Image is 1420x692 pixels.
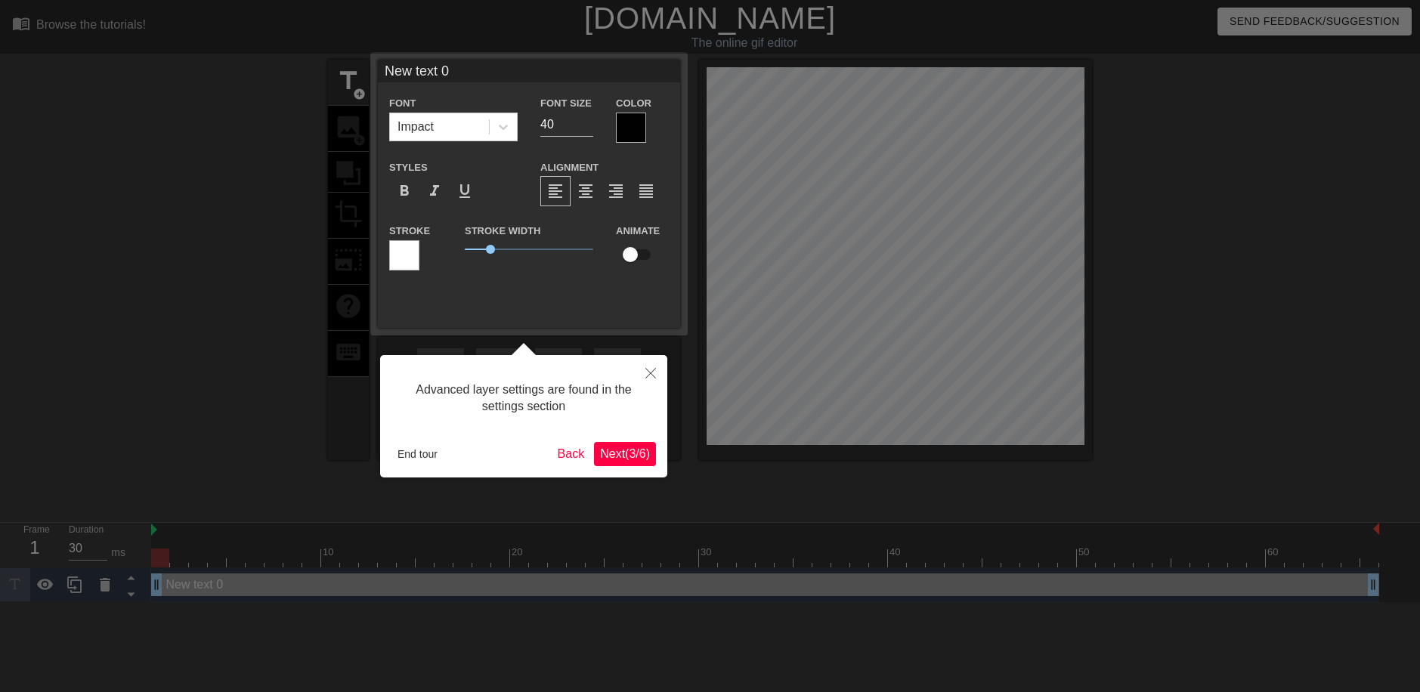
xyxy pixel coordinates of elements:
div: Advanced layer settings are found in the settings section [391,366,656,431]
button: Next [594,442,656,466]
button: Close [634,355,667,390]
button: Back [552,442,591,466]
button: End tour [391,443,444,465]
span: Next ( 3 / 6 ) [600,447,650,460]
